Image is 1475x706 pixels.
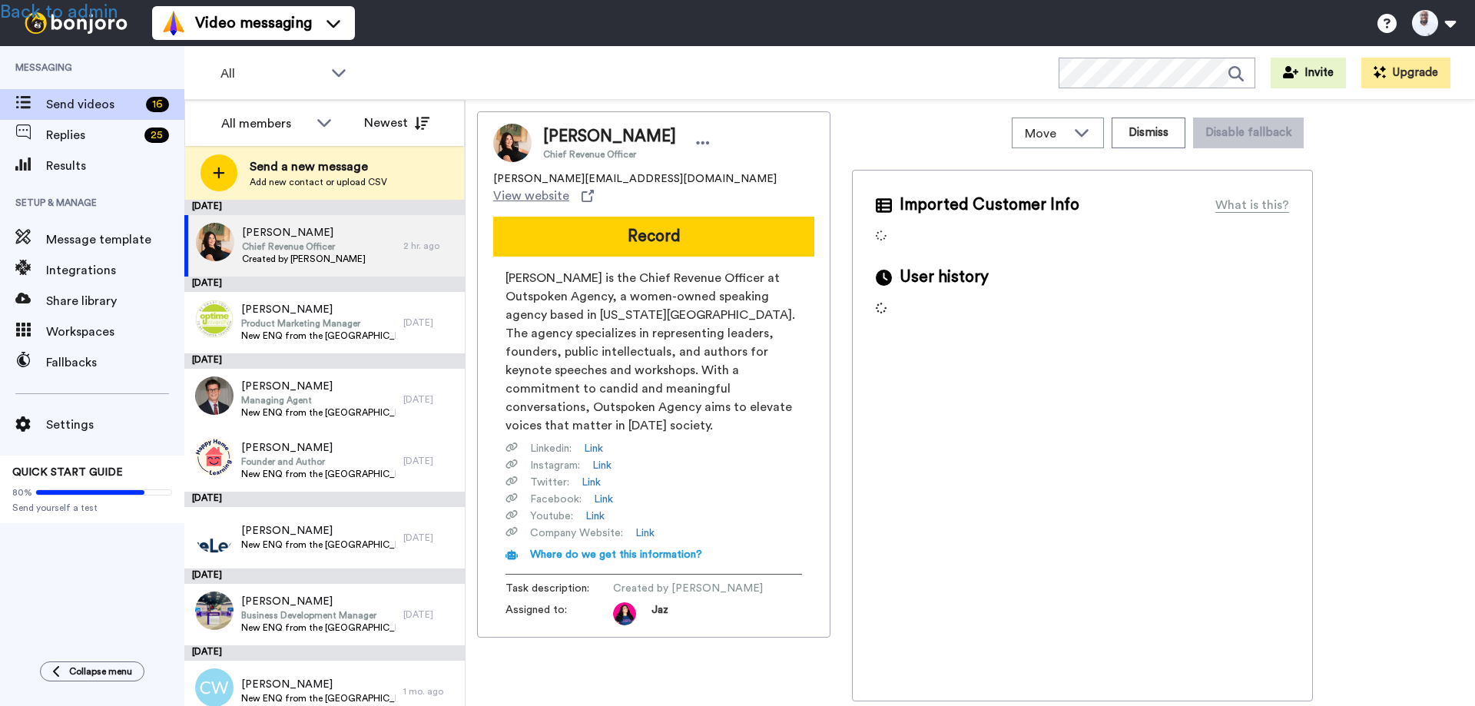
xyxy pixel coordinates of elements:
[69,665,132,678] span: Collapse menu
[196,223,234,261] img: 97adf60e-f101-4faa-b900-d430bb6193cd.jpg
[250,176,387,188] span: Add new contact or upload CSV
[585,509,605,524] a: Link
[241,621,396,634] span: New ENQ from the [GEOGRAPHIC_DATA] site
[493,171,777,187] span: [PERSON_NAME][EMAIL_ADDRESS][DOMAIN_NAME]
[12,502,172,514] span: Send yourself a test
[241,539,396,551] span: New ENQ from the [GEOGRAPHIC_DATA] site
[1112,118,1185,148] button: Dismiss
[46,353,184,372] span: Fallbacks
[46,323,184,341] span: Workspaces
[530,475,569,490] span: Twitter :
[250,157,387,176] span: Send a new message
[46,157,184,175] span: Results
[195,12,312,34] span: Video messaging
[403,532,457,544] div: [DATE]
[1361,58,1450,88] button: Upgrade
[651,602,668,625] span: Jaz
[184,568,465,584] div: [DATE]
[505,269,802,435] span: [PERSON_NAME] is the Chief Revenue Officer at Outspoken Agency, a women-owned speaking agency bas...
[144,128,169,143] div: 25
[161,11,186,35] img: vm-color.svg
[1271,58,1346,88] button: Invite
[241,523,396,539] span: [PERSON_NAME]
[613,581,763,596] span: Created by [PERSON_NAME]
[241,406,396,419] span: New ENQ from the [GEOGRAPHIC_DATA] site
[635,525,655,541] a: Link
[403,317,457,329] div: [DATE]
[241,468,396,480] span: New ENQ from the [GEOGRAPHIC_DATA] site
[184,492,465,507] div: [DATE]
[184,200,465,215] div: [DATE]
[195,376,234,415] img: a8dea075-2787-4eb8-ace3-8adc73584e7f.jpg
[220,65,323,83] span: All
[543,125,676,148] span: [PERSON_NAME]
[594,492,613,507] a: Link
[530,525,623,541] span: Company Website :
[584,441,603,456] a: Link
[242,240,366,253] span: Chief Revenue Officer
[493,217,814,257] button: Record
[195,592,234,630] img: b0ac5baf-57f7-491f-941c-c397c2c994d7.jpg
[241,677,396,692] span: [PERSON_NAME]
[195,438,234,476] img: 56308997-3a4a-422b-8c2f-e6e433e4757b.png
[46,230,184,249] span: Message template
[184,277,465,292] div: [DATE]
[46,126,138,144] span: Replies
[1215,196,1289,214] div: What is this?
[530,441,572,456] span: Linkedin :
[241,456,396,468] span: Founder and Author
[242,253,366,265] span: Created by [PERSON_NAME]
[241,440,396,456] span: [PERSON_NAME]
[530,549,702,560] span: Where do we get this information?
[900,266,989,289] span: User history
[241,394,396,406] span: Managing Agent
[184,353,465,369] div: [DATE]
[195,515,234,553] img: c8d436a7-8fa5-4094-9429-46ebf9d71674.png
[582,475,601,490] a: Link
[1025,124,1066,143] span: Move
[46,95,140,114] span: Send videos
[505,581,613,596] span: Task description :
[241,609,396,621] span: Business Development Manager
[241,330,396,342] span: New ENQ from the [GEOGRAPHIC_DATA] site
[505,602,613,625] span: Assigned to:
[1193,118,1304,148] button: Disable fallback
[592,458,612,473] a: Link
[184,645,465,661] div: [DATE]
[12,486,32,499] span: 80%
[241,692,396,704] span: New ENQ from the [GEOGRAPHIC_DATA] site
[493,187,569,205] span: View website
[403,240,457,252] div: 2 hr. ago
[46,261,184,280] span: Integrations
[530,509,573,524] span: Youtube :
[530,458,580,473] span: Instagram :
[46,416,184,434] span: Settings
[242,225,366,240] span: [PERSON_NAME]
[493,124,532,162] img: Image of Tara Berthier
[40,661,144,681] button: Collapse menu
[403,685,457,698] div: 1 mo. ago
[12,467,123,478] span: QUICK START GUIDE
[241,317,396,330] span: Product Marketing Manager
[241,594,396,609] span: [PERSON_NAME]
[241,379,396,394] span: [PERSON_NAME]
[900,194,1079,217] span: Imported Customer Info
[530,492,582,507] span: Facebook :
[403,393,457,406] div: [DATE]
[403,608,457,621] div: [DATE]
[46,292,184,310] span: Share library
[241,302,396,317] span: [PERSON_NAME]
[195,300,234,338] img: da3402a2-8f7e-48a9-80c5-e322490f8c15.jpg
[353,108,441,138] button: Newest
[403,455,457,467] div: [DATE]
[493,187,594,205] a: View website
[221,114,309,133] div: All members
[543,148,676,161] span: Chief Revenue Officer
[146,97,169,112] div: 16
[613,602,636,625] img: 9d3cf708-f406-4fdc-8c52-337521d7387e-1651656029.jpg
